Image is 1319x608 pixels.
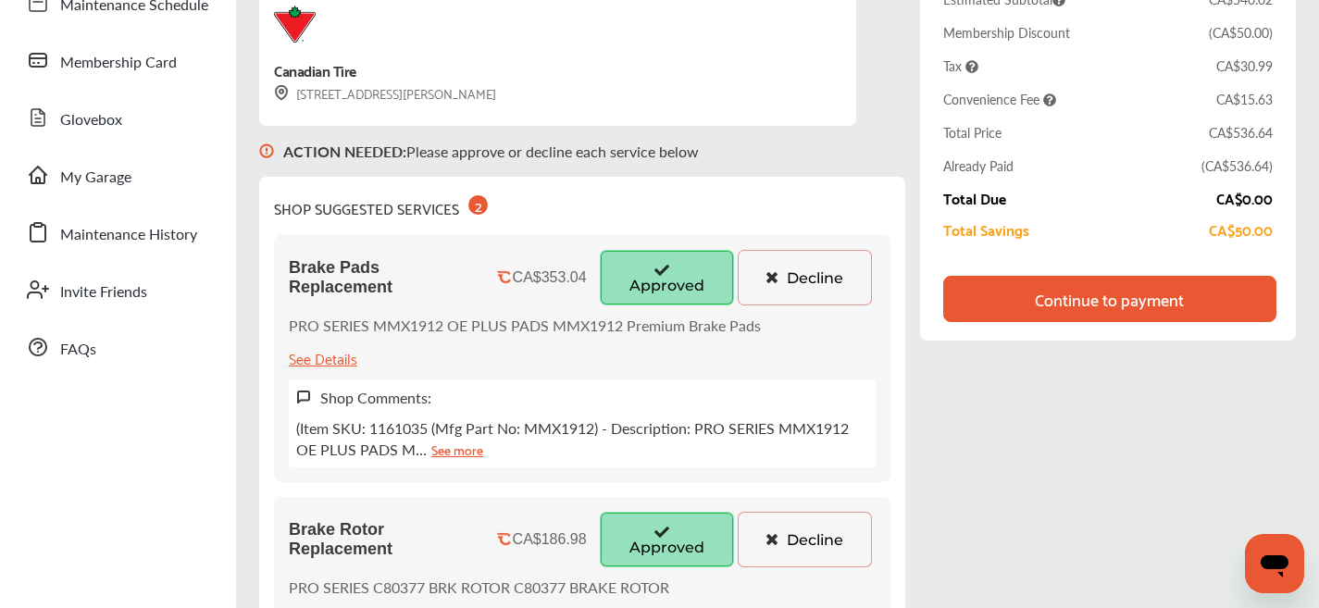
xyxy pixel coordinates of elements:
[1216,56,1273,75] div: CA$30.99
[259,126,274,177] img: svg+xml;base64,PHN2ZyB3aWR0aD0iMTYiIGhlaWdodD0iMTciIHZpZXdCb3g9IjAgMCAxNiAxNyIgZmlsbD0ibm9uZSIgeG...
[289,258,484,297] span: Brake Pads Replacement
[1245,534,1304,593] iframe: Button to launch messaging window
[1216,190,1273,206] div: CA$0.00
[17,266,218,314] a: Invite Friends
[60,51,177,75] span: Membership Card
[943,56,978,75] span: Tax
[274,6,316,43] img: logo-canadian-tire.png
[274,57,356,82] div: Canadian Tire
[17,208,218,256] a: Maintenance History
[600,250,734,305] button: Approved
[738,512,872,567] button: Decline
[274,192,488,220] div: SHOP SUGGESTED SERVICES
[60,108,122,132] span: Glovebox
[283,141,406,162] b: ACTION NEEDED :
[513,531,587,548] div: CA$186.98
[431,439,483,460] a: See more
[274,82,496,104] div: [STREET_ADDRESS][PERSON_NAME]
[1035,290,1184,308] div: Continue to payment
[60,280,147,304] span: Invite Friends
[600,512,734,567] button: Approved
[17,93,218,142] a: Glovebox
[943,156,1014,175] div: Already Paid
[60,338,96,362] span: FAQs
[513,269,587,286] div: CA$353.04
[17,323,218,371] a: FAQs
[943,23,1070,42] div: Membership Discount
[289,315,761,336] p: PRO SERIES MMX1912 OE PLUS PADS MMX1912 Premium Brake Pads
[1209,221,1273,238] div: CA$50.00
[17,151,218,199] a: My Garage
[943,123,1002,142] div: Total Price
[1209,123,1273,142] div: CA$536.64
[283,141,699,162] p: Please approve or decline each service below
[1216,90,1273,108] div: CA$15.63
[289,577,669,598] p: PRO SERIES C80377 BRK ROTOR C80377 BRAKE ROTOR
[296,417,868,460] p: (Item SKU: 1161035 (Mfg Part No: MMX1912) - Description: PRO SERIES MMX1912 OE PLUS PADS M…
[943,221,1029,238] div: Total Savings
[1201,156,1273,175] div: ( CA$536.64 )
[274,85,289,101] img: svg+xml;base64,PHN2ZyB3aWR0aD0iMTYiIGhlaWdodD0iMTciIHZpZXdCb3g9IjAgMCAxNiAxNyIgZmlsbD0ibm9uZSIgeG...
[320,387,431,408] label: Shop Comments:
[296,390,311,405] img: svg+xml;base64,PHN2ZyB3aWR0aD0iMTYiIGhlaWdodD0iMTciIHZpZXdCb3g9IjAgMCAxNiAxNyIgZmlsbD0ibm9uZSIgeG...
[289,345,357,370] div: See Details
[60,223,197,247] span: Maintenance History
[738,250,872,305] button: Decline
[17,36,218,84] a: Membership Card
[943,90,1056,108] span: Convenience Fee
[1209,23,1273,42] div: ( CA$50.00 )
[943,190,1006,206] div: Total Due
[468,195,488,215] div: 2
[289,520,484,559] span: Brake Rotor Replacement
[60,166,131,190] span: My Garage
